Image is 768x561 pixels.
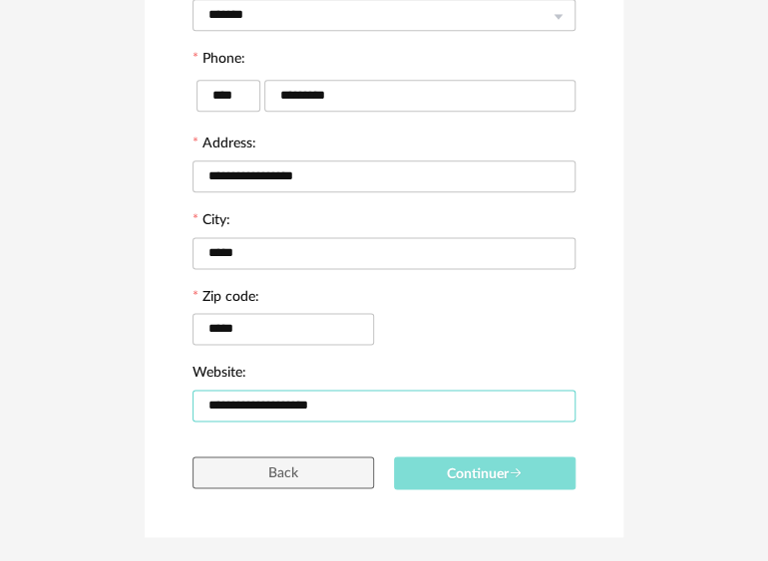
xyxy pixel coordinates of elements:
[192,456,374,488] button: Back
[268,465,298,479] span: Back
[447,466,523,480] span: Continuer
[192,366,246,384] label: Website:
[192,290,259,308] label: Zip code:
[192,52,245,70] label: Phone:
[394,456,576,489] button: Continuer
[192,137,256,154] label: Address:
[192,213,230,231] label: City:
